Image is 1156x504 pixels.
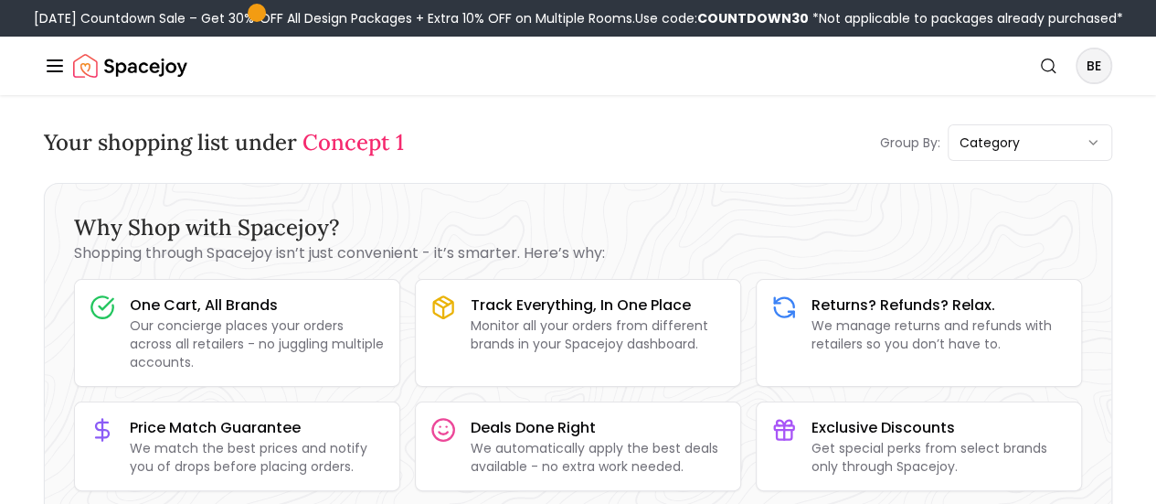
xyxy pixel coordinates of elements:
img: Spacejoy Logo [73,48,187,84]
p: Get special perks from select brands only through Spacejoy. [811,439,1066,476]
h3: One Cart, All Brands [130,295,385,316]
p: Monitor all your orders from different brands in your Spacejoy dashboard. [471,316,726,353]
p: We match the best prices and notify you of drops before placing orders. [130,439,385,476]
h3: Price Match Guarantee [130,417,385,439]
h3: Returns? Refunds? Relax. [811,295,1066,316]
h3: Your shopping list under [44,128,404,157]
h3: Why Shop with Spacejoy? [74,213,1082,242]
span: BE [1077,49,1110,82]
span: *Not applicable to packages already purchased* [809,9,1123,27]
h3: Exclusive Discounts [811,417,1066,439]
h3: Deals Done Right [471,417,726,439]
p: We automatically apply the best deals available - no extra work needed. [471,439,726,476]
p: Shopping through Spacejoy isn’t just convenient - it’s smarter. Here’s why: [74,242,1082,264]
p: We manage returns and refunds with retailers so you don’t have to. [811,316,1066,353]
p: Our concierge places your orders across all retailers - no juggling multiple accounts. [130,316,385,371]
span: Concept 1 [302,128,404,156]
span: Use code: [635,9,809,27]
div: [DATE] Countdown Sale – Get 30% OFF All Design Packages + Extra 10% OFF on Multiple Rooms. [34,9,1123,27]
h3: Track Everything, In One Place [471,295,726,316]
a: Spacejoy [73,48,187,84]
button: BE [1076,48,1112,84]
nav: Global [44,37,1112,95]
b: COUNTDOWN30 [697,9,809,27]
p: Group By: [880,134,940,152]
